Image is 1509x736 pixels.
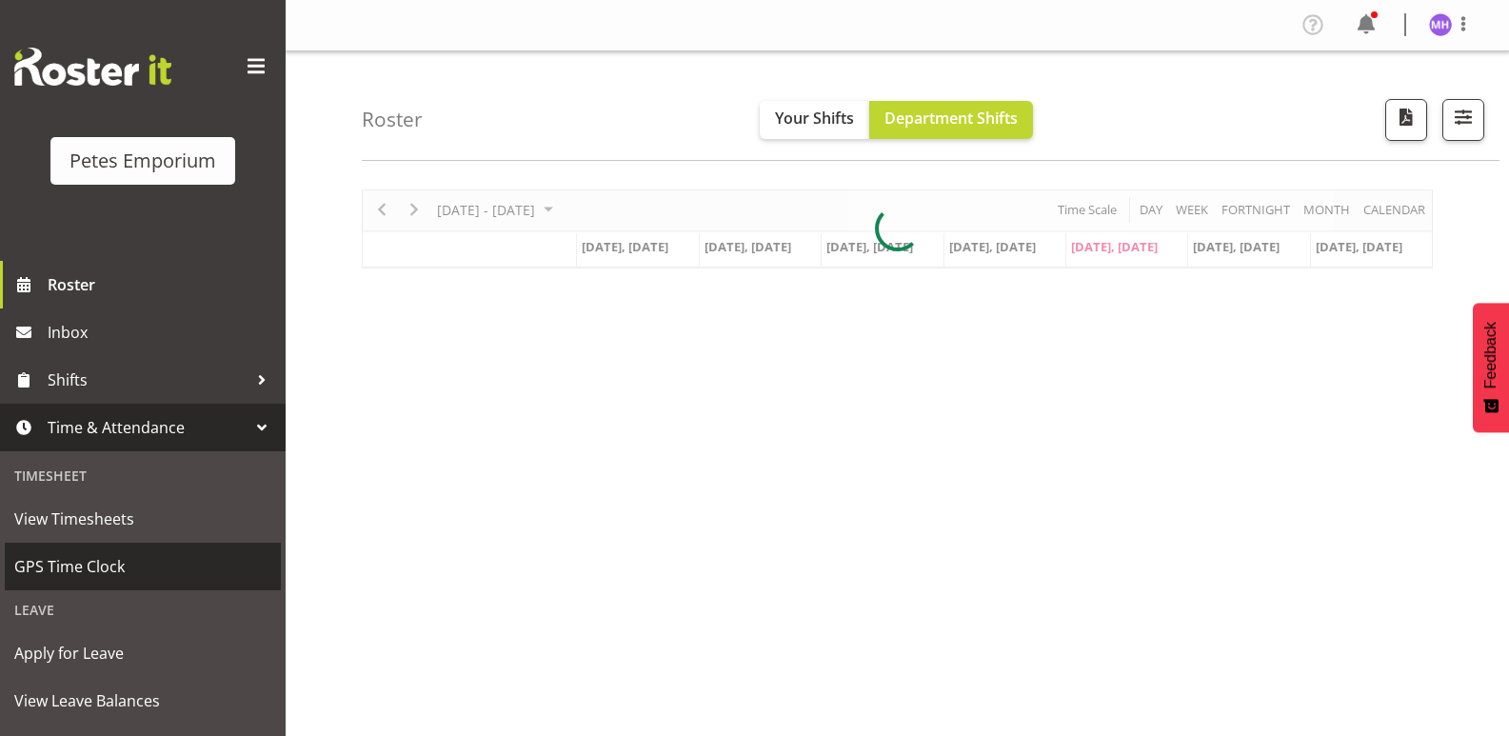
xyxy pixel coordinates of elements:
[1429,13,1452,36] img: mackenzie-halford4471.jpg
[1482,322,1499,388] span: Feedback
[14,48,171,86] img: Rosterit website logo
[5,677,281,725] a: View Leave Balances
[14,552,271,581] span: GPS Time Clock
[5,456,281,495] div: Timesheet
[5,543,281,590] a: GPS Time Clock
[5,495,281,543] a: View Timesheets
[760,101,869,139] button: Your Shifts
[5,590,281,629] div: Leave
[48,318,276,347] span: Inbox
[884,108,1018,129] span: Department Shifts
[1473,303,1509,432] button: Feedback - Show survey
[5,629,281,677] a: Apply for Leave
[14,505,271,533] span: View Timesheets
[1385,99,1427,141] button: Download a PDF of the roster according to the set date range.
[48,413,248,442] span: Time & Attendance
[48,366,248,394] span: Shifts
[48,270,276,299] span: Roster
[362,109,423,130] h4: Roster
[869,101,1033,139] button: Department Shifts
[14,686,271,715] span: View Leave Balances
[14,639,271,667] span: Apply for Leave
[1442,99,1484,141] button: Filter Shifts
[775,108,854,129] span: Your Shifts
[69,147,216,175] div: Petes Emporium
